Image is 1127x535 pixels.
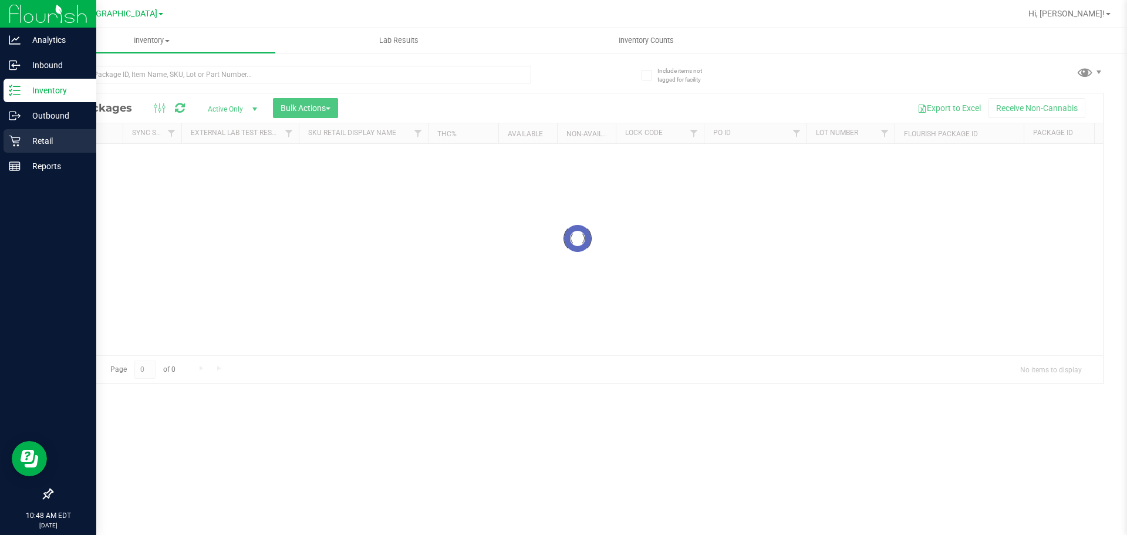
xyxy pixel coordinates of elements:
span: Inventory Counts [603,35,690,46]
iframe: Resource center [12,441,47,476]
a: Lab Results [275,28,522,53]
p: Retail [21,134,91,148]
inline-svg: Retail [9,135,21,147]
inline-svg: Reports [9,160,21,172]
inline-svg: Analytics [9,34,21,46]
p: Inbound [21,58,91,72]
p: Analytics [21,33,91,47]
p: Outbound [21,109,91,123]
a: Inventory [28,28,275,53]
p: [DATE] [5,521,91,530]
span: Include items not tagged for facility [657,66,716,84]
p: Inventory [21,83,91,97]
inline-svg: Inbound [9,59,21,71]
inline-svg: Inventory [9,85,21,96]
inline-svg: Outbound [9,110,21,122]
span: Hi, [PERSON_NAME]! [1028,9,1105,18]
span: [GEOGRAPHIC_DATA] [77,9,157,19]
a: Inventory Counts [522,28,770,53]
p: 10:48 AM EDT [5,510,91,521]
span: Lab Results [363,35,434,46]
span: Inventory [28,35,275,46]
p: Reports [21,159,91,173]
input: Search Package ID, Item Name, SKU, Lot or Part Number... [52,66,531,83]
